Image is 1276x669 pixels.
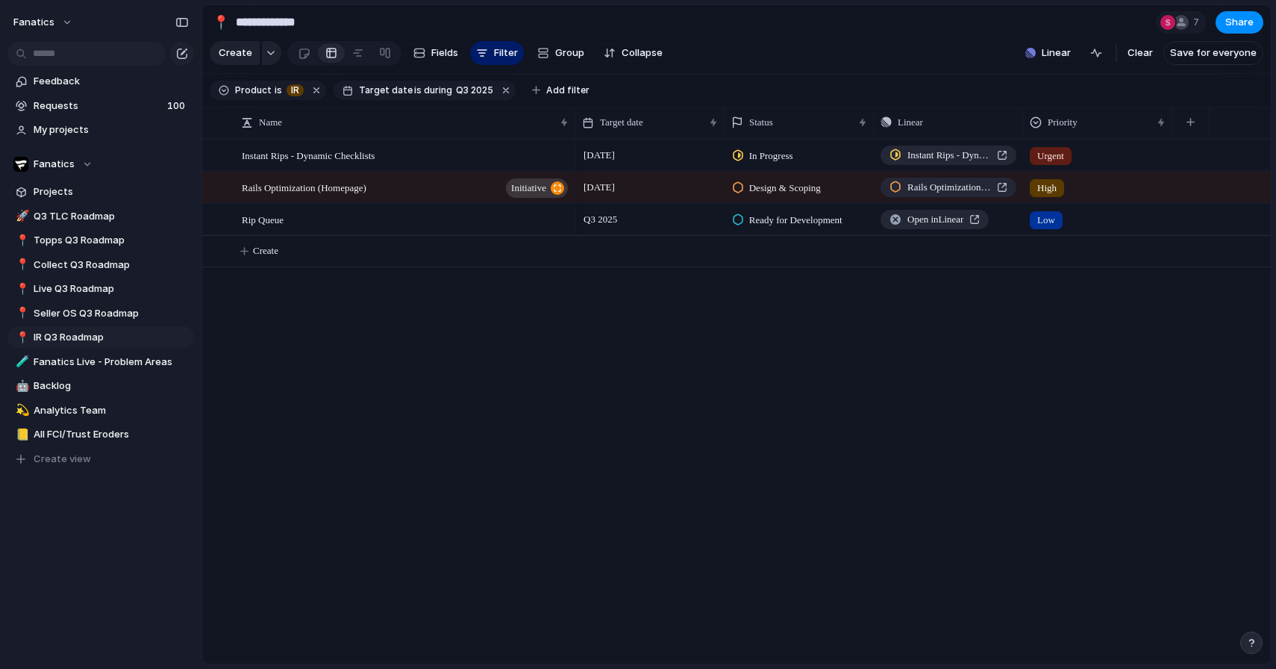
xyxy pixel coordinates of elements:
[242,178,366,196] span: Rails Optimization (Homepage)
[1019,42,1077,64] button: Linear
[898,115,923,130] span: Linear
[1216,11,1263,34] button: Share
[291,84,299,97] span: IR
[219,46,252,60] span: Create
[555,46,584,60] span: Group
[7,448,194,470] button: Create view
[530,41,592,65] button: Group
[7,375,194,397] a: 🤖Backlog
[7,205,194,228] div: 🚀Q3 TLC Roadmap
[580,178,619,196] span: [DATE]
[272,82,285,99] button: is
[749,213,842,228] span: Ready for Development
[7,119,194,141] a: My projects
[749,115,773,130] span: Status
[34,403,189,418] span: Analytics Team
[1225,15,1254,30] span: Share
[881,178,1016,197] a: Rails Optimization (Homepage)
[34,122,189,137] span: My projects
[580,146,619,164] span: [DATE]
[34,306,189,321] span: Seller OS Q3 Roadmap
[13,306,28,321] button: 📍
[16,402,26,419] div: 💫
[34,209,189,224] span: Q3 TLC Roadmap
[7,399,194,422] a: 💫Analytics Team
[13,355,28,370] button: 🧪
[7,95,194,117] a: Requests100
[7,254,194,276] a: 📍Collect Q3 Roadmap
[13,403,28,418] button: 💫
[407,41,464,65] button: Fields
[511,178,546,199] span: initiative
[749,181,821,196] span: Design & Scoping
[34,233,189,248] span: Topps Q3 Roadmap
[523,80,598,101] button: Add filter
[1037,149,1064,164] span: Urgent
[7,278,194,300] a: 📍Live Q3 Roadmap
[7,229,194,252] div: 📍Topps Q3 Roadmap
[275,84,282,97] span: is
[34,355,189,370] span: Fanatics Live - Problem Areas
[7,423,194,446] div: 📒All FCI/Trust Eroders
[456,84,493,97] span: Q3 2025
[1128,46,1153,60] span: Clear
[34,157,75,172] span: Fanatics
[13,379,28,393] button: 🤖
[34,258,189,273] span: Collect Q3 Roadmap
[16,353,26,370] div: 🧪
[506,178,568,198] button: initiative
[1170,46,1257,60] span: Save for everyone
[7,326,194,349] a: 📍IR Q3 Roadmap
[167,99,188,113] span: 100
[1163,41,1263,65] button: Save for everyone
[213,12,229,32] div: 📍
[13,427,28,442] button: 📒
[1037,181,1057,196] span: High
[453,82,496,99] button: Q3 2025
[13,15,54,30] span: fanatics
[1042,46,1071,60] span: Linear
[622,46,663,60] span: Collapse
[1048,115,1078,130] span: Priority
[580,211,621,228] span: Q3 2025
[413,82,454,99] button: isduring
[1037,213,1055,228] span: Low
[7,351,194,373] a: 🧪Fanatics Live - Problem Areas
[34,330,189,345] span: IR Q3 Roadmap
[16,378,26,395] div: 🤖
[7,302,194,325] a: 📍Seller OS Q3 Roadmap
[34,74,189,89] span: Feedback
[7,10,81,34] button: fanatics
[13,258,28,273] button: 📍
[907,180,991,195] span: Rails Optimization (Homepage)
[470,41,524,65] button: Filter
[284,82,307,99] button: IR
[235,84,272,97] span: Product
[253,243,278,258] span: Create
[16,281,26,298] div: 📍
[546,84,589,97] span: Add filter
[16,329,26,346] div: 📍
[7,70,194,93] a: Feedback
[34,281,189,296] span: Live Q3 Roadmap
[16,232,26,249] div: 📍
[13,233,28,248] button: 📍
[16,305,26,322] div: 📍
[7,181,194,203] a: Projects
[881,210,989,229] a: Open inLinear
[414,84,422,97] span: is
[422,84,452,97] span: during
[34,452,91,467] span: Create view
[1193,15,1204,30] span: 7
[259,115,282,130] span: Name
[34,99,163,113] span: Requests
[494,46,518,60] span: Filter
[16,256,26,273] div: 📍
[16,426,26,444] div: 📒
[907,148,991,163] span: Instant Rips - Dynamic Checklists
